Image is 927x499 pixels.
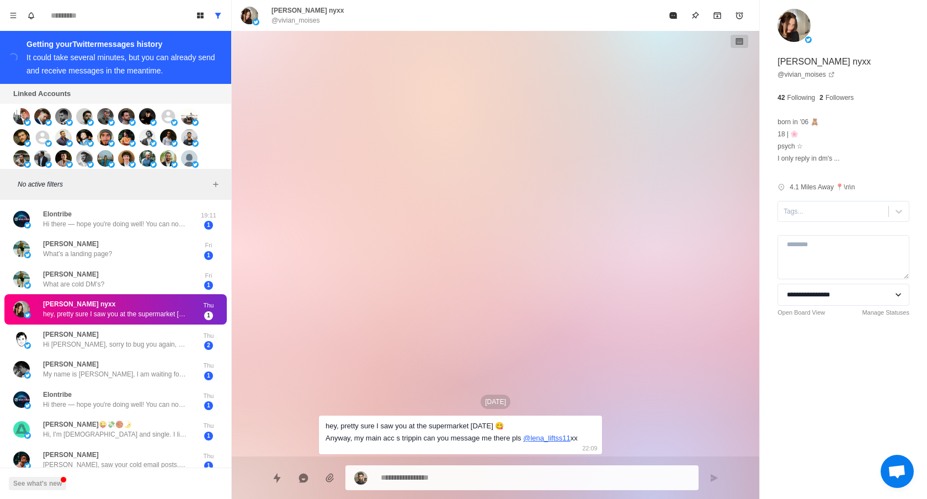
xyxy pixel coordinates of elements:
img: picture [13,271,30,288]
img: picture [76,129,93,146]
p: [DATE] [481,395,510,409]
button: Pin [684,4,706,26]
img: picture [24,119,31,126]
img: picture [24,222,31,229]
p: [PERSON_NAME] [43,239,99,249]
img: picture [139,150,156,167]
p: Thu [195,361,222,370]
span: 1 [204,371,213,380]
img: picture [87,119,94,126]
img: picture [160,150,177,167]
img: picture [13,421,30,438]
img: picture [118,129,135,146]
p: Hi there — hope you're doing well! You can now access original shares (Primary Market) of [PERSON... [43,219,187,229]
p: 42 [777,93,785,103]
img: picture [192,161,199,168]
img: picture [45,140,52,147]
img: picture [66,119,73,126]
img: picture [181,108,198,125]
p: Hi there — hope you're doing well! You can now access original shares (Primary Market) of [PERSON... [43,400,187,410]
img: picture [13,361,30,378]
img: picture [76,150,93,167]
img: picture [66,161,73,168]
span: 1 [204,432,213,440]
div: Getting your Twitter messages history [26,38,218,51]
div: hey, pretty sure I saw you at the supermarket [DATE] 😋 Anyway, my main acc s trippin can you mess... [326,420,578,444]
img: picture [24,282,31,289]
p: Elontribe [43,390,72,400]
p: [PERSON_NAME] nyxx [43,299,115,309]
img: picture [24,252,31,258]
img: picture [777,9,811,42]
p: My name is [PERSON_NAME], l am waiting for you in front of the camera, come and discuss your favo... [43,369,187,379]
img: picture [87,140,94,147]
a: @lena_liftss11 [523,434,570,442]
p: Hi [PERSON_NAME], sorry to bug you again, but did you remove site indexing? I'm still seeing this... [43,339,187,349]
button: Mark as read [662,4,684,26]
img: picture [150,161,157,168]
img: picture [24,342,31,349]
p: [PERSON_NAME] [43,330,99,339]
p: Thu [195,452,222,461]
div: It could take several minutes, but you can already send and receive messages in the meantime. [26,53,215,75]
p: 4.1 Miles Away 📍\n\n [790,182,855,192]
button: See what's new [9,477,66,490]
span: 1 [204,281,213,290]
img: picture [45,161,52,168]
img: picture [108,119,115,126]
img: picture [805,36,812,43]
img: picture [139,108,156,125]
p: [PERSON_NAME] [43,359,99,369]
img: picture [13,391,30,408]
p: [PERSON_NAME] nyxx [271,6,344,15]
p: What’s a landing page? [43,249,112,259]
img: picture [34,108,51,125]
span: 1 [204,251,213,260]
span: 1 [204,311,213,320]
button: Archive [706,4,728,26]
img: picture [129,119,136,126]
p: Thu [195,301,222,310]
p: [PERSON_NAME], saw your cold email posts. @clintveinot, @jn_jackk, @levikmunneke, and @manavxom u... [43,460,187,470]
img: picture [55,129,72,146]
p: Thu [195,391,222,401]
img: picture [24,463,31,469]
img: picture [13,129,30,146]
img: picture [129,140,136,147]
img: picture [118,108,135,125]
button: Send message [703,467,725,489]
p: Following [787,93,816,103]
span: 1 [204,401,213,410]
p: born in ’06 🧸 18 | 🌸 psych ☆ I only reply in dm's ... [777,116,839,164]
img: picture [24,432,31,439]
p: What are cold DM’s? [43,279,104,289]
img: picture [97,129,114,146]
img: picture [13,211,30,227]
p: 2 [819,93,823,103]
button: Add media [319,467,341,489]
button: Reply with AI [292,467,315,489]
p: Followers [825,93,854,103]
img: picture [13,150,30,167]
img: picture [24,372,31,379]
p: [PERSON_NAME] nyxx [777,55,871,68]
p: Fri [195,241,222,250]
button: Notifications [22,7,40,24]
button: Menu [4,7,22,24]
img: picture [13,452,30,468]
span: 1 [204,461,213,470]
button: Add reminder [728,4,750,26]
p: No active filters [18,179,209,189]
img: picture [181,129,198,146]
img: picture [160,129,177,146]
img: picture [192,119,199,126]
img: picture [24,312,31,318]
p: Elontribe [43,209,72,219]
img: picture [97,108,114,125]
p: Thu [195,331,222,341]
a: Open chat [881,455,914,488]
img: picture [13,108,30,125]
img: picture [55,150,72,167]
img: picture [171,161,178,168]
img: picture [24,161,31,168]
